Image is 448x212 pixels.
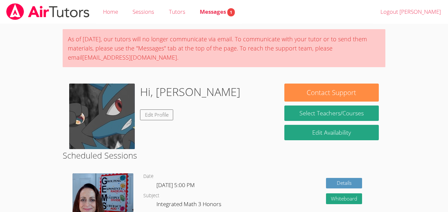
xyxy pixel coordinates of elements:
[6,3,90,20] img: airtutors_banner-c4298cdbf04f3fff15de1276eac7730deb9818008684d7c2e4769d2f7ddbe033.png
[326,193,362,204] button: Whiteboard
[227,8,235,16] span: 1
[140,109,173,120] a: Edit Profile
[69,84,135,149] img: actor-ash-s-lucario-850204_large.jpg
[284,106,379,121] a: Select Teachers/Courses
[63,29,385,67] div: As of [DATE], our tutors will no longer communicate via email. To communicate with your tutor or ...
[200,8,235,15] span: Messages
[156,200,223,211] dd: Integrated Math 3 Honors
[284,125,379,140] a: Edit Availability
[284,84,379,102] button: Contact Support
[326,178,362,189] a: Details
[143,172,153,181] dt: Date
[156,181,195,189] span: [DATE] 5:00 PM
[143,192,159,200] dt: Subject
[63,149,385,162] h2: Scheduled Sessions
[140,84,240,100] h1: Hi, [PERSON_NAME]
